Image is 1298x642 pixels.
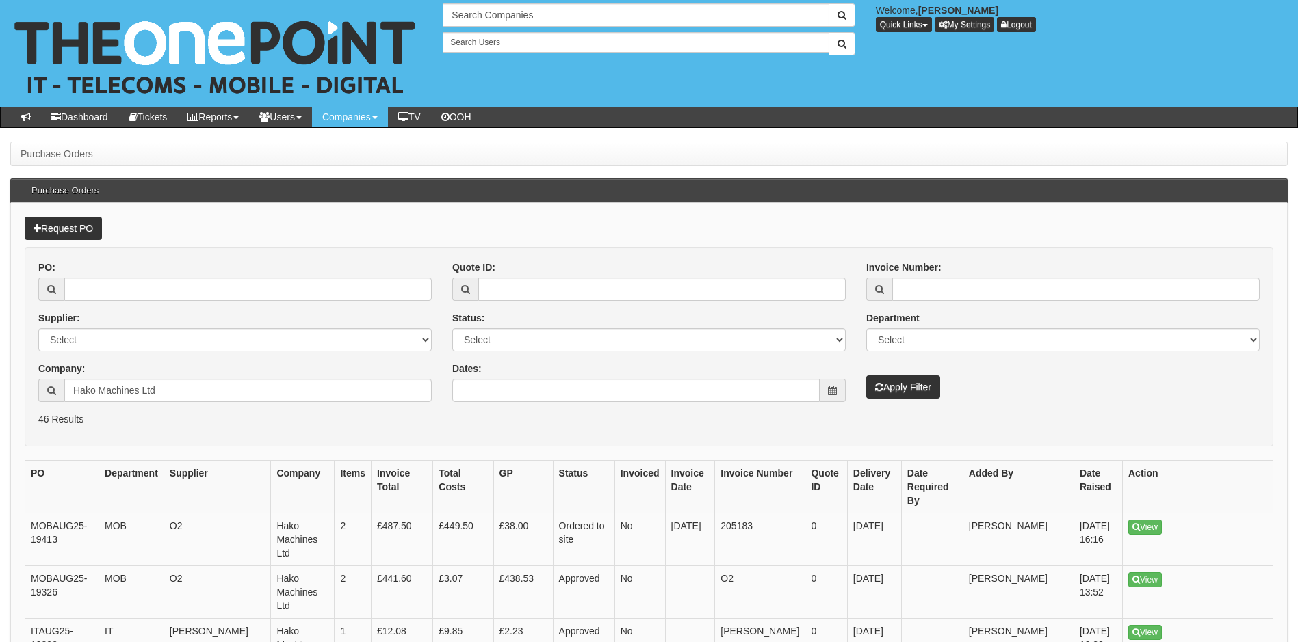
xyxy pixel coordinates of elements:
[271,513,335,566] td: Hako Machines Ltd
[1074,513,1122,566] td: [DATE] 16:16
[805,461,847,513] th: Quote ID
[312,107,388,127] a: Companies
[847,461,901,513] th: Delivery Date
[614,566,665,619] td: No
[715,513,805,566] td: 205183
[715,461,805,513] th: Invoice Number
[164,461,271,513] th: Supplier
[452,260,495,274] label: Quote ID:
[553,461,614,513] th: Status
[866,375,940,399] button: Apply Filter
[866,260,942,274] label: Invoice Number:
[99,566,164,619] td: MOB
[493,461,553,513] th: GP
[431,107,482,127] a: OOH
[372,513,433,566] td: £487.50
[715,566,805,619] td: O2
[25,461,99,513] th: PO
[935,17,995,32] a: My Settings
[271,461,335,513] th: Company
[335,513,372,566] td: 2
[805,513,847,566] td: 0
[25,179,105,202] h3: Purchase Orders
[847,566,901,619] td: [DATE]
[41,107,118,127] a: Dashboard
[433,513,493,566] td: £449.50
[25,566,99,619] td: MOBAUG25-19326
[614,461,665,513] th: Invoiced
[847,513,901,566] td: [DATE]
[963,513,1074,566] td: [PERSON_NAME]
[1074,461,1122,513] th: Date Raised
[164,566,271,619] td: O2
[665,461,715,513] th: Invoice Date
[372,461,433,513] th: Invoice Total
[963,461,1074,513] th: Added By
[249,107,312,127] a: Users
[177,107,249,127] a: Reports
[918,5,998,16] b: [PERSON_NAME]
[118,107,178,127] a: Tickets
[1128,520,1162,535] a: View
[866,311,920,325] label: Department
[21,147,93,161] li: Purchase Orders
[1128,572,1162,587] a: View
[963,566,1074,619] td: [PERSON_NAME]
[614,513,665,566] td: No
[99,461,164,513] th: Department
[38,362,85,375] label: Company:
[805,566,847,619] td: 0
[493,566,553,619] td: £438.53
[493,513,553,566] td: £38.00
[372,566,433,619] td: £441.60
[25,513,99,566] td: MOBAUG25-19413
[271,566,335,619] td: Hako Machines Ltd
[388,107,431,127] a: TV
[38,260,55,274] label: PO:
[443,3,829,27] input: Search Companies
[866,3,1298,32] div: Welcome,
[25,217,102,240] a: Request PO
[164,513,271,566] td: O2
[452,311,484,325] label: Status:
[38,412,1260,426] p: 46 Results
[335,461,372,513] th: Items
[876,17,932,32] button: Quick Links
[1128,625,1162,640] a: View
[997,17,1036,32] a: Logout
[1123,461,1273,513] th: Action
[553,566,614,619] td: Approved
[443,32,829,53] input: Search Users
[553,513,614,566] td: Ordered to site
[335,566,372,619] td: 2
[901,461,963,513] th: Date Required By
[433,566,493,619] td: £3.07
[1074,566,1122,619] td: [DATE] 13:52
[665,513,715,566] td: [DATE]
[452,362,482,375] label: Dates:
[99,513,164,566] td: MOB
[38,311,80,325] label: Supplier:
[433,461,493,513] th: Total Costs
